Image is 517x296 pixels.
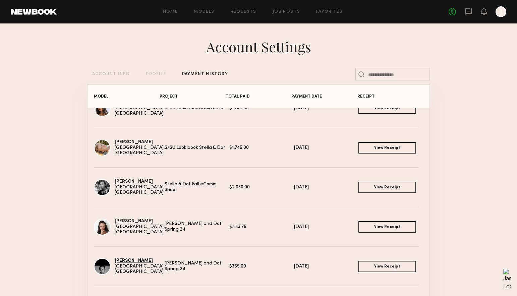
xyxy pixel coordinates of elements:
div: $2,030.00 [229,185,294,190]
div: [GEOGRAPHIC_DATA], [GEOGRAPHIC_DATA] [115,185,165,196]
div: [GEOGRAPHIC_DATA], [GEOGRAPHIC_DATA] [115,224,165,236]
a: View Receipt [358,261,416,272]
div: [PERSON_NAME] and Dot Spring 24 [165,221,229,233]
div: PAYMENT HISTORY [182,72,228,76]
a: Models [194,10,214,14]
a: J [496,6,506,17]
div: $443.75 [229,224,294,230]
div: TOTAL PAID [226,95,291,99]
img: Taylor E. [94,258,111,275]
div: [GEOGRAPHIC_DATA], [GEOGRAPHIC_DATA] [115,264,165,275]
div: $1,745.00 [229,145,294,151]
a: [PERSON_NAME] [115,258,153,263]
div: [DATE] [294,106,359,111]
div: [DATE] [294,145,359,151]
div: $365.00 [229,264,294,270]
div: RECEIPT [357,95,423,99]
div: [GEOGRAPHIC_DATA], [GEOGRAPHIC_DATA] [115,106,165,117]
a: View Receipt [358,103,416,114]
div: ACCOUNT INFO [92,72,130,76]
a: [PERSON_NAME] [115,179,153,184]
img: Anastasiia S. [94,219,111,235]
a: [PERSON_NAME] [115,219,153,223]
a: View Receipt [358,142,416,154]
a: View Receipt [358,182,416,193]
div: S/SU Look book Stella & Dot [165,106,229,111]
div: [PERSON_NAME] and Dot Spring 24 [165,261,229,272]
a: Requests [231,10,256,14]
a: Favorites [316,10,343,14]
div: [GEOGRAPHIC_DATA], [GEOGRAPHIC_DATA] [115,145,165,157]
div: [DATE] [294,264,359,270]
div: Account Settings [206,37,311,56]
a: Home [163,10,178,14]
div: $1,745.00 [229,106,294,111]
div: [DATE] [294,185,359,190]
div: PROFILE [146,72,166,76]
img: Tatiana G. [94,139,111,156]
div: PAYMENT DATE [291,95,357,99]
a: View Receipt [358,221,416,233]
a: Job Posts [273,10,300,14]
div: [DATE] [294,224,359,230]
div: Stella & Dot Fall eComm Shoot [165,182,229,193]
img: Helena L. [94,179,111,196]
img: Jamie V. [94,100,111,117]
div: S/SU Look book Stella & Dot [165,145,229,151]
a: [PERSON_NAME] [115,140,153,144]
div: MODEL [94,95,160,99]
div: PROJECT [160,95,225,99]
